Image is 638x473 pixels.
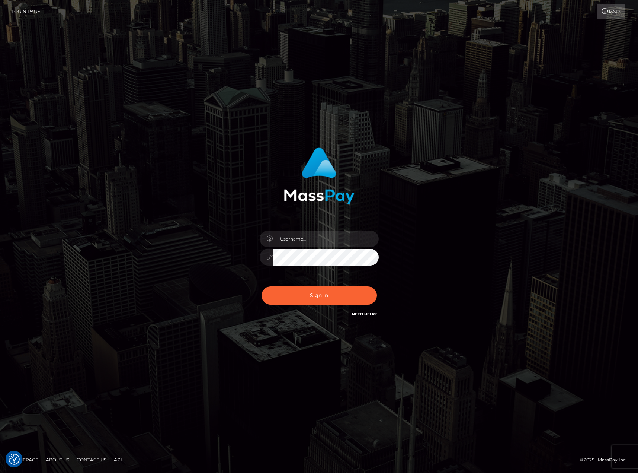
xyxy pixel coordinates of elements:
[352,312,377,317] a: Need Help?
[111,454,125,466] a: API
[597,4,625,19] a: Login
[43,454,72,466] a: About Us
[273,231,379,247] input: Username...
[9,454,20,465] img: Revisit consent button
[12,4,40,19] a: Login Page
[580,456,632,464] div: © 2025 , MassPay Inc.
[284,147,355,204] img: MassPay Login
[8,454,41,466] a: Homepage
[9,454,20,465] button: Consent Preferences
[74,454,109,466] a: Contact Us
[262,286,377,305] button: Sign in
